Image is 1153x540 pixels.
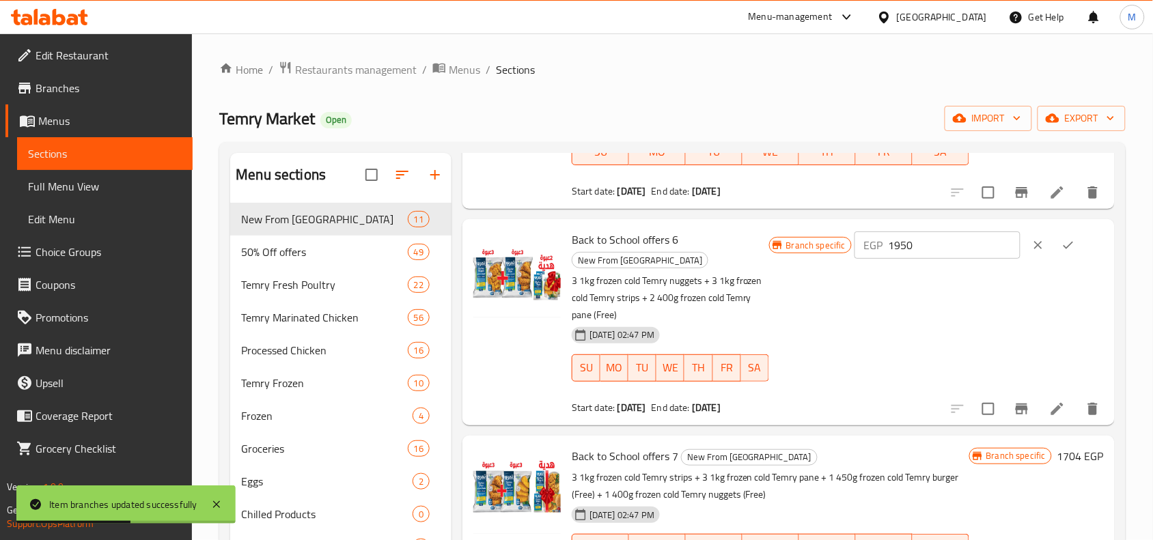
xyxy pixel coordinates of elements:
span: SU [578,358,595,378]
span: [DATE] 02:47 PM [584,328,660,341]
span: 1.0.0 [42,478,64,496]
span: 0 [413,508,429,521]
a: Coupons [5,268,193,301]
span: SA [918,142,964,162]
p: 3 1kg frozen cold Temry strips + 3 1kg frozen cold Temry pane + 1 450g frozen cold Temry burger (... [572,469,969,503]
button: clear [1023,230,1053,260]
span: Temry Marinated Chicken [241,309,407,326]
span: FR [861,142,907,162]
span: TU [634,358,651,378]
span: Open [320,114,352,126]
span: 10 [408,377,429,390]
h6: 1704 EGP [1057,446,1104,466]
span: Coupons [36,276,182,293]
button: WE [656,354,684,382]
a: Edit menu item [1049,184,1066,201]
span: Select to update [974,395,1003,423]
a: Menu disclaimer [5,334,193,367]
div: items [408,342,430,358]
span: Restaurants management [295,61,417,78]
span: Menus [38,113,182,129]
span: Version: [7,478,40,496]
p: 3 1kg frozen cold Temry nuggets + 3 1kg frozen cold Temry strips + 2 400g frozen cold Temry pane ... [572,272,769,324]
span: Sections [496,61,535,78]
span: Start date: [572,399,615,416]
a: Menus [5,104,193,137]
span: Temry Frozen [241,375,407,391]
div: Eggs2 [230,465,452,498]
div: Temry Fresh Poultry22 [230,268,452,301]
div: Item branches updated successfully [49,497,197,512]
button: SA [741,354,769,382]
span: TU [691,142,737,162]
span: Branches [36,80,182,96]
span: Upsell [36,375,182,391]
span: import [956,110,1021,127]
span: SU [578,142,624,162]
span: Get support on: [7,501,70,519]
li: / [422,61,427,78]
span: MO [606,358,623,378]
span: Menu disclaimer [36,342,182,358]
span: 16 [408,442,429,455]
span: TH [805,142,850,162]
div: items [413,506,430,522]
div: 50% Off offers49 [230,236,452,268]
button: Branch-specific-item [1005,176,1038,209]
span: 49 [408,246,429,259]
b: [DATE] [617,399,646,416]
a: Upsell [5,367,193,399]
div: items [408,375,430,391]
div: New From Temry [681,449,818,466]
button: delete [1076,393,1109,425]
span: 50% Off offers [241,244,407,260]
button: import [945,106,1032,131]
span: Select to update [974,178,1003,207]
div: Groceries16 [230,432,452,465]
img: Back to School offers 6 [473,230,561,317]
span: Branch specific [781,239,851,252]
span: Processed Chicken [241,342,407,358]
div: items [408,309,430,326]
span: export [1048,110,1115,127]
span: 4 [413,410,429,423]
div: items [413,408,430,424]
a: Promotions [5,301,193,334]
span: WE [662,358,679,378]
div: Processed Chicken16 [230,334,452,367]
p: EGP [864,237,883,253]
div: New From [GEOGRAPHIC_DATA]11 [230,203,452,236]
button: TU [628,354,656,382]
li: / [268,61,273,78]
div: [GEOGRAPHIC_DATA] [897,10,987,25]
span: Groceries [241,440,407,457]
button: Branch-specific-item [1005,393,1038,425]
span: Chilled Products [241,506,413,522]
div: items [413,473,430,489]
span: Grocery Checklist [36,440,182,457]
span: Eggs [241,473,413,489]
span: M [1128,10,1137,25]
span: End date: [652,182,690,200]
span: Start date: [572,182,615,200]
div: Menu-management [749,9,833,25]
a: Sections [17,137,193,170]
span: Temry Market [219,103,315,134]
span: 16 [408,344,429,357]
span: Frozen [241,408,413,424]
span: WE [748,142,794,162]
h2: Menu sections [236,165,326,185]
span: 11 [408,213,429,226]
a: Branches [5,72,193,104]
input: Please enter price [889,231,1020,259]
span: Edit Menu [28,211,182,227]
span: Full Menu View [28,178,182,195]
span: 22 [408,279,429,292]
button: TH [684,354,712,382]
span: Sections [28,145,182,162]
span: 56 [408,311,429,324]
div: items [408,211,430,227]
span: Choice Groups [36,244,182,260]
a: Choice Groups [5,236,193,268]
